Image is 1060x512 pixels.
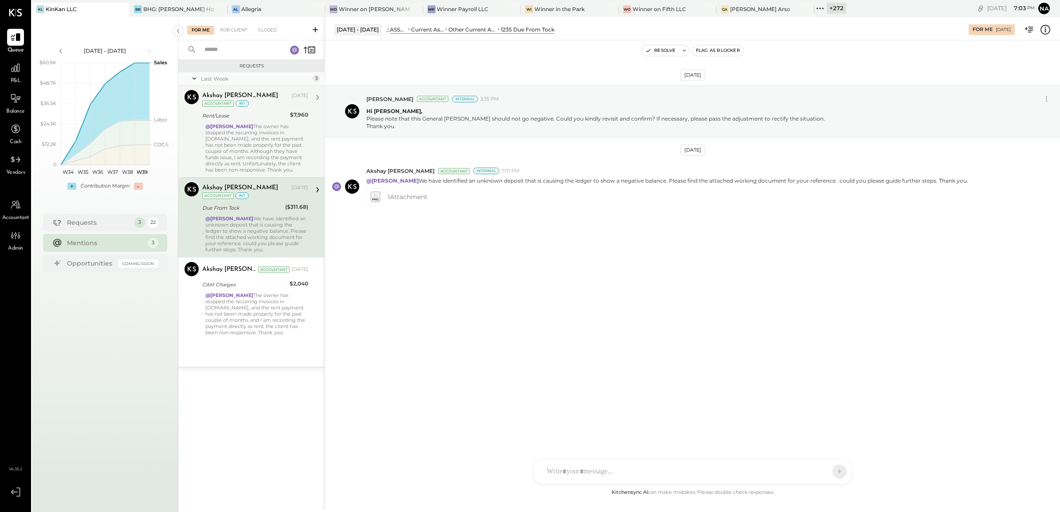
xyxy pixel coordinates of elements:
span: P&L [11,77,21,85]
div: For Me [973,26,993,33]
a: P&L [0,59,31,85]
button: Resolve [642,45,679,56]
a: Queue [0,29,31,55]
button: Flag as Blocker [692,45,743,56]
div: Accountant [417,96,448,102]
div: Akshay [PERSON_NAME] [202,91,278,100]
div: ASSETS [390,26,406,33]
span: Cash [10,138,21,146]
div: Wo [623,5,631,13]
div: Contribution Margin [81,183,130,190]
text: W38 [122,169,133,175]
div: Winner on Fifth LLC [632,5,686,13]
a: Balance [0,90,31,116]
text: $60.9K [39,59,56,66]
span: 7:01 PM [502,168,520,175]
div: BHG: [PERSON_NAME] Hospitality Group, LLC [143,5,214,13]
div: Internal [473,168,499,174]
span: Vendors [6,169,25,177]
div: Allegria [241,5,261,13]
div: KinKan LLC [46,5,77,13]
strong: @[PERSON_NAME] [205,123,253,129]
span: Akshay [PERSON_NAME] [366,167,435,175]
span: [PERSON_NAME] [366,95,413,103]
div: [DATE] [291,184,308,192]
strong: @[PERSON_NAME] [205,215,253,222]
div: Accountant [202,192,234,199]
div: Winner on [PERSON_NAME] [339,5,409,13]
div: $2,040 [290,279,308,288]
strong: Hi [PERSON_NAME], [366,108,422,114]
text: $48.7K [40,80,56,86]
text: $24.3K [40,121,56,127]
div: 22 [148,217,158,228]
text: W34 [63,169,74,175]
div: int [236,100,249,107]
div: [DATE] [291,92,308,99]
div: Akshay [PERSON_NAME] [202,184,278,192]
p: We have identified an unknown deposit that is causing the ledger to show a negative balance. Plea... [366,177,968,184]
div: Akshay [PERSON_NAME] [202,265,256,274]
div: Due From Tock [202,203,283,212]
text: W36 [92,169,103,175]
div: Requests [67,218,130,227]
a: Accountant [0,196,31,222]
div: Winner Payroll LLC [437,5,488,13]
div: Accountant [258,266,290,273]
strong: @[PERSON_NAME] [366,177,419,184]
div: Internal [452,96,478,102]
div: [DATE] [680,145,705,156]
div: [DATE] [996,27,1011,33]
span: Queue [8,47,24,55]
div: Al [232,5,240,13]
div: [PERSON_NAME] Arso [730,5,790,13]
div: Closed [254,26,281,35]
div: Last Week [201,75,310,82]
div: Coming Soon [118,259,158,268]
div: 3 [313,75,320,82]
div: [DATE] [680,70,705,81]
div: For Client [216,26,252,35]
div: Current Assets [411,26,444,33]
text: Labor [154,117,167,123]
text: $36.5K [40,100,56,106]
strong: @[PERSON_NAME] [205,292,253,298]
div: 3 [134,217,145,228]
div: [DATE] [291,266,308,273]
div: Opportunities [67,259,114,268]
div: KL [36,5,44,13]
div: GA [721,5,729,13]
div: [DATE] - [DATE] [334,24,381,35]
div: [DATE] [987,4,1035,12]
button: Na [1037,1,1051,16]
div: 1235 Due From Tock [501,26,554,33]
div: The owner has stopped the recurring invoices in [DOMAIN_NAME], and the rent payment has not been ... [205,123,308,173]
text: W35 [78,169,88,175]
text: COGS [154,141,169,148]
text: 0 [53,161,56,168]
div: [DATE] - [DATE] [67,47,143,55]
div: Accountant [438,168,470,174]
div: - [134,183,143,190]
div: Accountant [202,100,234,107]
span: 1 Attachment [388,188,428,206]
div: BB [134,5,142,13]
text: Sales [154,59,167,66]
p: Please note that this General [PERSON_NAME] should not go negative. Could you kindly revisit and ... [366,107,825,130]
div: copy link [976,4,985,13]
div: Rent/Lease [202,111,287,120]
div: Winner in the Park [534,5,585,13]
text: W37 [107,169,118,175]
div: + 272 [827,3,846,14]
div: WP [428,5,436,13]
div: Wi [525,5,533,13]
span: Admin [8,245,23,253]
span: Balance [6,108,25,116]
text: W39 [136,169,147,175]
div: 3 [148,238,158,248]
a: Admin [0,227,31,253]
a: Vendors [0,151,31,177]
div: CAM Charges [202,280,287,289]
div: We have identified an unknown deposit that is causing the ledger to show a negative balance. Plea... [205,215,308,253]
div: Mentions [67,238,143,247]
